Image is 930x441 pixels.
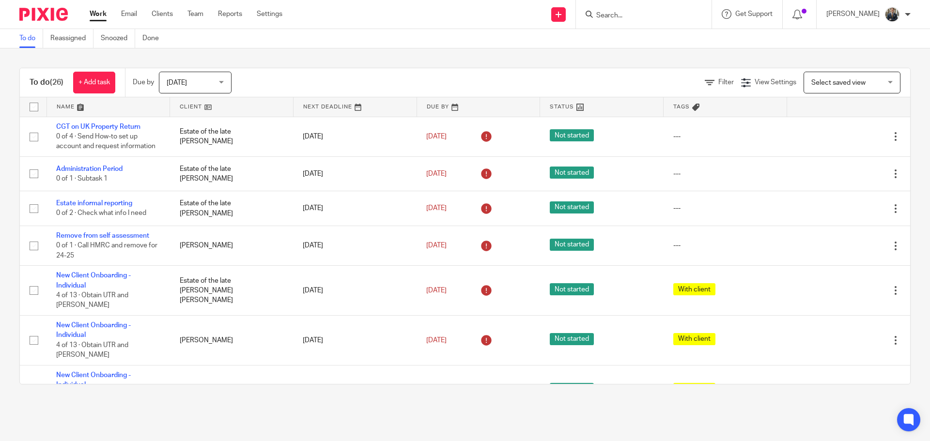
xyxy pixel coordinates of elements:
span: [DATE] [426,287,447,294]
a: New Client Onboarding - Individual [56,322,131,338]
span: [DATE] [426,170,447,177]
a: Work [90,9,107,19]
div: --- [673,203,777,213]
span: [DATE] [426,337,447,344]
a: Done [142,29,166,48]
span: With client [673,383,715,395]
h1: To do [30,77,63,88]
a: Settings [257,9,282,19]
div: --- [673,132,777,141]
span: [DATE] [167,79,187,86]
span: Select saved view [811,79,866,86]
td: [PERSON_NAME] [170,365,294,415]
a: Snoozed [101,29,135,48]
td: [DATE] [293,266,417,316]
span: 0 of 4 · Send How-to set up account and request information [56,133,155,150]
td: [PERSON_NAME] [170,226,294,265]
a: To do [19,29,43,48]
a: Reassigned [50,29,93,48]
td: Estate of the late [PERSON_NAME] [170,156,294,191]
img: Headshot.jpg [884,7,900,22]
span: [DATE] [426,242,447,249]
p: Due by [133,77,154,87]
span: With client [673,283,715,295]
span: Tags [673,104,690,109]
div: --- [673,169,777,179]
span: View Settings [755,79,796,86]
a: Remove from self assessment [56,232,149,239]
a: Email [121,9,137,19]
span: With client [673,333,715,345]
a: CGT on UK Property Return [56,123,140,130]
a: Reports [218,9,242,19]
span: 0 of 2 · Check what info I need [56,210,146,217]
span: Not started [550,239,594,251]
span: (26) [50,78,63,86]
a: Administration Period [56,166,123,172]
div: --- [673,241,777,250]
span: [DATE] [426,205,447,212]
td: [DATE] [293,226,417,265]
span: 0 of 1 · Subtask 1 [56,175,108,182]
td: Estate of the late [PERSON_NAME] [170,117,294,156]
span: Not started [550,129,594,141]
td: Estate of the late [PERSON_NAME] [PERSON_NAME] [170,266,294,316]
span: Not started [550,383,594,395]
input: Search [595,12,682,20]
span: Not started [550,167,594,179]
span: Filter [718,79,734,86]
img: Pixie [19,8,68,21]
a: Clients [152,9,173,19]
span: 0 of 1 · Call HMRC and remove for 24-25 [56,242,157,259]
td: Estate of the late [PERSON_NAME] [170,191,294,226]
td: [DATE] [293,365,417,415]
td: [PERSON_NAME] [170,316,294,365]
p: [PERSON_NAME] [826,9,880,19]
td: [DATE] [293,117,417,156]
a: Estate informal reporting [56,200,132,207]
a: Team [187,9,203,19]
span: Get Support [735,11,773,17]
a: New Client Onboarding - Individual [56,372,131,388]
span: [DATE] [426,133,447,140]
span: 4 of 13 · Obtain UTR and [PERSON_NAME] [56,342,128,359]
span: Not started [550,333,594,345]
a: New Client Onboarding - Individual [56,272,131,289]
td: [DATE] [293,316,417,365]
span: Not started [550,201,594,213]
span: Not started [550,283,594,295]
a: + Add task [73,72,115,93]
span: 4 of 13 · Obtain UTR and [PERSON_NAME] [56,292,128,309]
td: [DATE] [293,191,417,226]
td: [DATE] [293,156,417,191]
